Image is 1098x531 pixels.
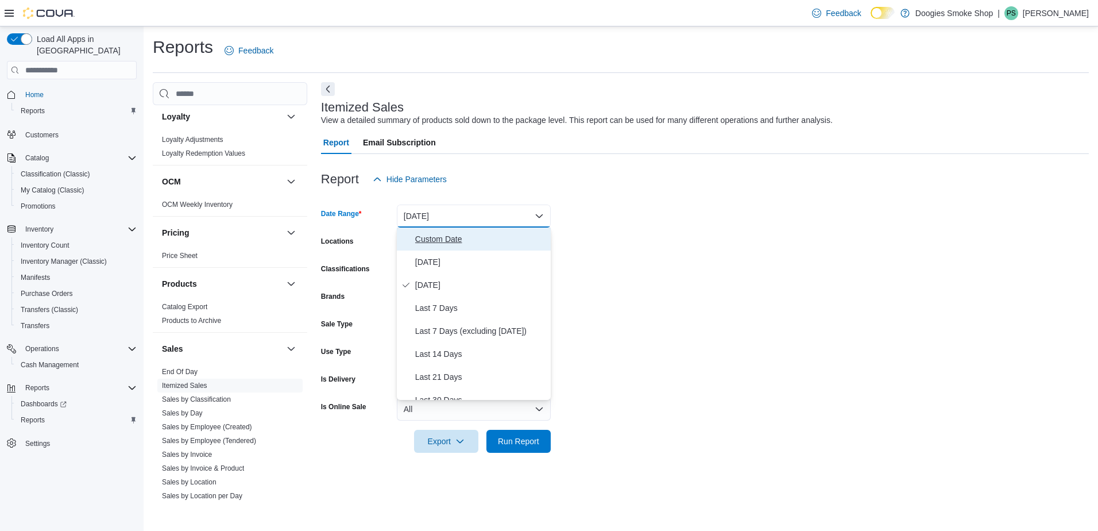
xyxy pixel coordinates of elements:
span: Sales by Classification [162,395,231,404]
span: My Catalog (Classic) [16,183,137,197]
a: Sales by Day [162,409,203,417]
label: Is Online Sale [321,402,366,411]
button: Reports [21,381,54,395]
a: Reports [16,104,49,118]
span: Customers [25,130,59,140]
a: Manifests [16,271,55,284]
span: Reports [21,381,137,395]
div: Products [153,300,307,332]
span: Reports [16,104,137,118]
span: Sales by Location per Day [162,491,242,501]
span: Sales by Invoice [162,450,212,459]
span: Email Subscription [363,131,436,154]
span: Inventory Count [16,238,137,252]
button: Loyalty [162,111,282,122]
span: Operations [21,342,137,356]
span: Settings [25,439,50,448]
a: Purchase Orders [16,287,78,301]
button: Inventory Count [11,237,141,253]
a: Inventory Manager (Classic) [16,255,111,268]
div: Patty Snow [1004,6,1018,20]
h3: Loyalty [162,111,190,122]
span: Inventory Manager (Classic) [16,255,137,268]
button: Run Report [486,430,551,453]
span: Sales by Invoice & Product [162,464,244,473]
button: Export [414,430,478,453]
button: Customers [2,126,141,143]
label: Date Range [321,209,362,218]
span: Dark Mode [871,19,871,20]
span: Purchase Orders [16,287,137,301]
span: Reports [16,413,137,427]
button: OCM [162,176,282,187]
a: Cash Management [16,358,83,372]
h1: Reports [153,36,213,59]
span: Customers [21,127,137,141]
span: Last 7 Days (excluding [DATE]) [415,324,546,338]
img: Cova [23,7,75,19]
span: Inventory Manager (Classic) [21,257,107,266]
span: Transfers [16,319,137,333]
span: Report [323,131,349,154]
h3: Pricing [162,227,189,238]
span: Sales by Employee (Tendered) [162,436,256,445]
span: Promotions [16,199,137,213]
a: Sales by Employee (Tendered) [162,437,256,445]
label: Use Type [321,347,351,356]
label: Locations [321,237,354,246]
button: Manifests [11,270,141,286]
a: Sales by Classification [162,395,231,403]
label: Classifications [321,264,370,274]
label: Sale Type [321,320,353,329]
span: Reports [21,415,45,425]
a: Sales by Location [162,478,216,486]
span: Transfers (Classic) [16,303,137,317]
button: Catalog [2,150,141,166]
label: Brands [321,292,345,301]
span: [DATE] [415,278,546,292]
button: Catalog [21,151,53,165]
a: Transfers (Classic) [16,303,83,317]
div: View a detailed summary of products sold down to the package level. This report can be used for m... [321,114,833,126]
h3: Sales [162,343,183,355]
button: OCM [284,175,298,188]
span: Loyalty Adjustments [162,135,223,144]
p: Doogies Smoke Shop [915,6,993,20]
button: Settings [2,435,141,452]
span: Inventory [25,225,53,234]
span: Purchase Orders [21,289,73,298]
a: Itemized Sales [162,382,207,390]
button: Reports [11,103,141,119]
span: Home [21,87,137,102]
button: Pricing [162,227,282,238]
span: [DATE] [415,255,546,269]
button: Purchase Orders [11,286,141,302]
span: Operations [25,344,59,353]
button: Home [2,86,141,103]
a: Transfers [16,319,54,333]
button: Promotions [11,198,141,214]
span: Last 21 Days [415,370,546,384]
button: Transfers (Classic) [11,302,141,318]
a: Loyalty Redemption Values [162,149,245,157]
span: Settings [21,436,137,451]
span: Cash Management [16,358,137,372]
button: [DATE] [397,205,551,228]
a: Home [21,88,48,102]
div: Select listbox [397,228,551,400]
span: Last 7 Days [415,301,546,315]
span: Hide Parameters [386,174,447,185]
a: OCM Weekly Inventory [162,201,233,209]
span: Loyalty Redemption Values [162,149,245,158]
div: Pricing [153,249,307,267]
a: Inventory Count [16,238,74,252]
a: Price Sheet [162,252,198,260]
a: Promotions [16,199,60,213]
label: Is Delivery [321,375,355,384]
a: Loyalty Adjustments [162,136,223,144]
span: End Of Day [162,367,198,376]
h3: OCM [162,176,181,187]
span: Dashboards [21,399,67,409]
div: OCM [153,198,307,216]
